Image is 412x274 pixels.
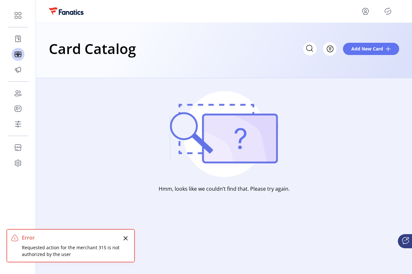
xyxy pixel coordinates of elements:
[121,234,130,243] button: Close
[49,7,83,15] img: logo
[351,45,383,52] span: Add New Card
[22,244,121,258] div: Requested action for the merchant 315 is not authorized by the user
[49,37,136,60] h1: Card Catalog
[383,6,393,16] button: Publisher Panel
[303,42,317,56] input: Search
[22,234,121,242] div: Error
[159,185,290,193] p: Hmm, looks like we couldn’t find that. Please try again.
[343,43,399,55] button: Add New Card
[323,42,337,56] button: Filter Button
[360,6,371,16] button: menu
